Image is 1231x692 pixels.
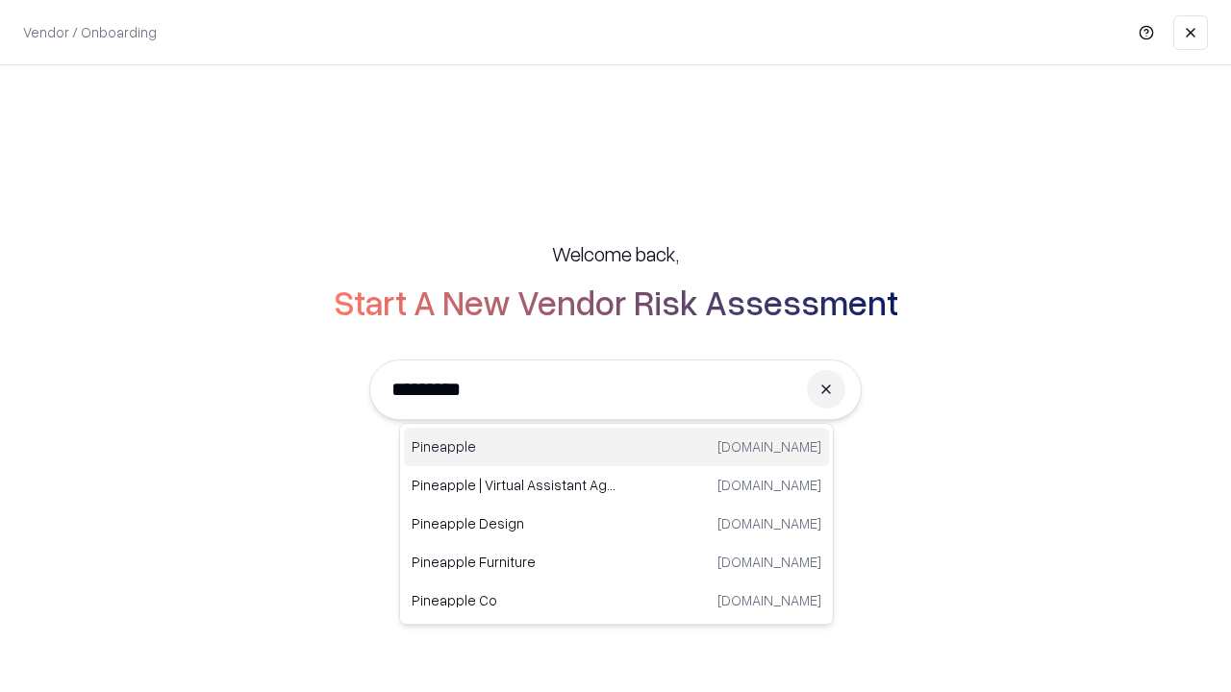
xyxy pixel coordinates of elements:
div: Suggestions [399,423,834,625]
p: Pineapple Furniture [412,552,616,572]
p: [DOMAIN_NAME] [717,475,821,495]
p: [DOMAIN_NAME] [717,590,821,610]
p: [DOMAIN_NAME] [717,513,821,533]
p: Pineapple | Virtual Assistant Agency [412,475,616,495]
p: Vendor / Onboarding [23,22,157,42]
p: Pineapple Co [412,590,616,610]
h5: Welcome back, [552,240,679,267]
p: [DOMAIN_NAME] [717,436,821,457]
p: Pineapple Design [412,513,616,533]
h2: Start A New Vendor Risk Assessment [334,283,898,321]
p: [DOMAIN_NAME] [717,552,821,572]
p: Pineapple [412,436,616,457]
